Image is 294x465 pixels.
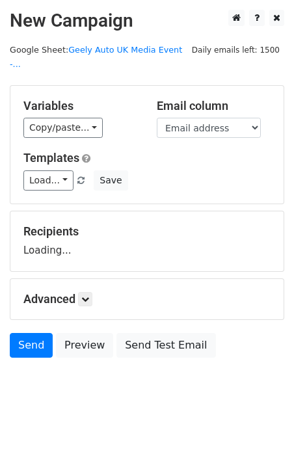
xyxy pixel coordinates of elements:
[23,224,271,258] div: Loading...
[23,118,103,138] a: Copy/paste...
[23,224,271,239] h5: Recipients
[187,43,284,57] span: Daily emails left: 1500
[94,170,127,191] button: Save
[10,333,53,358] a: Send
[10,45,182,70] small: Google Sheet:
[157,99,271,113] h5: Email column
[10,10,284,32] h2: New Campaign
[187,45,284,55] a: Daily emails left: 1500
[10,45,182,70] a: Geely Auto UK Media Event -...
[56,333,113,358] a: Preview
[116,333,215,358] a: Send Test Email
[23,151,79,165] a: Templates
[23,170,73,191] a: Load...
[23,292,271,306] h5: Advanced
[23,99,137,113] h5: Variables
